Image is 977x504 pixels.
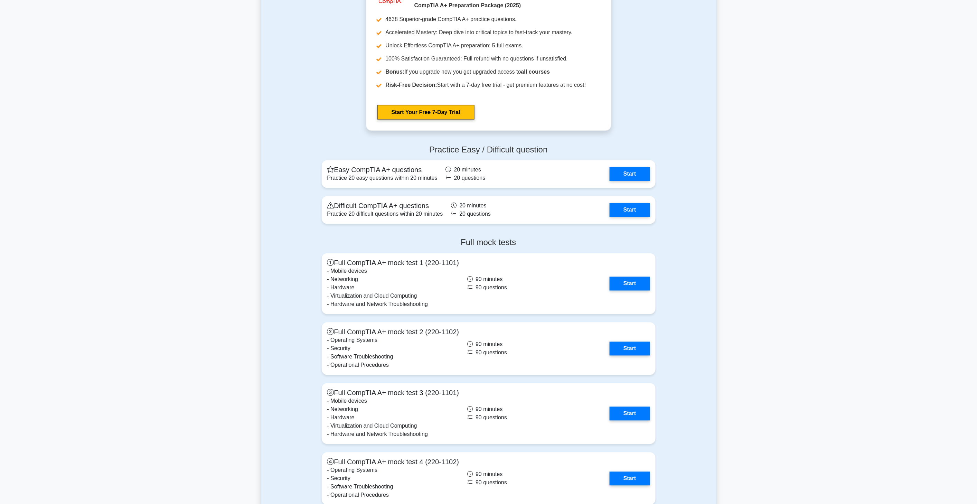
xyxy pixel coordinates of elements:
[610,203,650,217] a: Start
[610,277,650,291] a: Start
[322,145,656,155] h4: Practice Easy / Difficult question
[610,342,650,356] a: Start
[322,238,656,248] h4: Full mock tests
[377,105,475,120] a: Start Your Free 7-Day Trial
[610,167,650,181] a: Start
[610,407,650,421] a: Start
[610,472,650,486] a: Start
